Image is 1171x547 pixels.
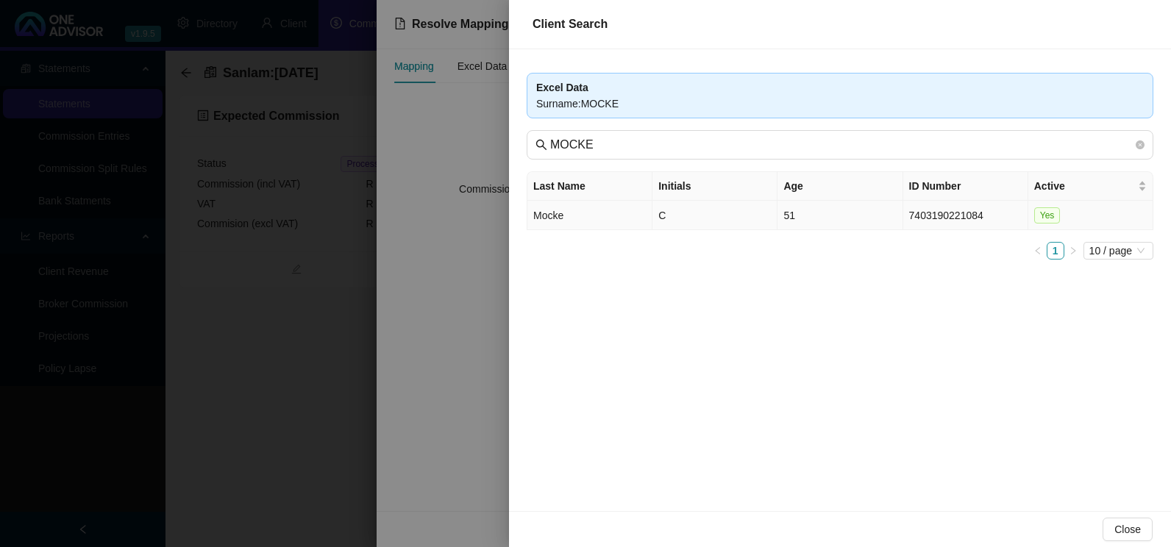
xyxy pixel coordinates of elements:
td: 7403190221084 [903,201,1028,230]
span: left [1033,246,1042,255]
input: Last Name [550,136,1133,154]
li: Next Page [1064,242,1082,260]
span: Close [1114,521,1141,537]
button: left [1029,242,1047,260]
span: Active [1034,178,1135,194]
span: search [535,139,547,151]
td: C [652,201,777,230]
span: Client Search [533,18,608,30]
button: Close [1103,518,1153,541]
span: right [1069,246,1078,255]
span: close-circle [1136,138,1145,151]
th: ID Number [903,172,1028,201]
span: 10 / page [1089,243,1147,259]
span: Yes [1034,207,1061,224]
td: Mocke [527,201,652,230]
a: 1 [1047,243,1064,259]
div: Page Size [1083,242,1153,260]
li: Previous Page [1029,242,1047,260]
div: Surname : MOCKE [536,96,1144,112]
th: Initials [652,172,777,201]
th: Active [1028,172,1153,201]
b: Excel Data [536,82,588,93]
th: Age [777,172,903,201]
li: 1 [1047,242,1064,260]
button: right [1064,242,1082,260]
span: 51 [783,210,795,221]
span: close-circle [1136,140,1145,149]
th: Last Name [527,172,652,201]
